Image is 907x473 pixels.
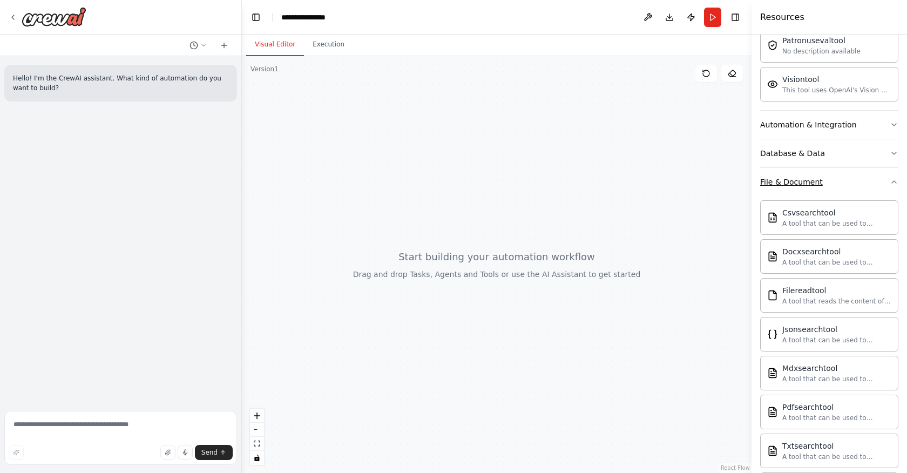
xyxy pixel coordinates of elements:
img: Csvsearchtool [767,212,778,223]
img: Patronusevaltool [767,40,778,51]
div: React Flow controls [250,409,264,465]
button: Start a new chat [215,39,233,52]
img: Txtsearchtool [767,445,778,456]
div: Jsonsearchtool [782,324,891,335]
img: Jsonsearchtool [767,329,778,340]
p: Hello! I'm the CrewAI assistant. What kind of automation do you want to build? [13,73,228,93]
img: Mdxsearchtool [767,368,778,379]
div: Visiontool [782,74,891,85]
button: Click to speak your automation idea [178,445,193,460]
button: Database & Data [760,139,898,167]
div: File & Document [760,177,823,187]
button: zoom out [250,423,264,437]
div: A tool that can be used to semantic search a query from a txt's content. [782,452,891,461]
img: Docxsearchtool [767,251,778,262]
div: Automation & Integration [760,119,857,130]
button: toggle interactivity [250,451,264,465]
div: A tool that can be used to semantic search a query from a MDX's content. [782,375,891,383]
div: A tool that can be used to semantic search a query from a PDF's content. [782,414,891,422]
button: Visual Editor [246,33,304,56]
div: A tool that can be used to semantic search a query from a CSV's content. [782,219,891,228]
button: zoom in [250,409,264,423]
button: File & Document [760,168,898,196]
button: Send [195,445,233,460]
div: A tool that can be used to semantic search a query from a DOCX's content. [782,258,891,267]
a: React Flow attribution [721,465,750,471]
div: This tool uses OpenAI's Vision API to describe the contents of an image. [782,86,891,94]
button: Execution [304,33,353,56]
button: Switch to previous chat [185,39,211,52]
button: fit view [250,437,264,451]
div: Database & Data [760,148,825,159]
img: Pdfsearchtool [767,407,778,417]
button: Improve this prompt [9,445,24,460]
div: Version 1 [251,65,279,73]
img: Filereadtool [767,290,778,301]
div: Docxsearchtool [782,246,891,257]
div: Txtsearchtool [782,441,891,451]
div: Csvsearchtool [782,207,891,218]
button: Hide left sidebar [248,10,263,25]
img: Visiontool [767,79,778,90]
nav: breadcrumb [281,12,337,23]
div: Pdfsearchtool [782,402,891,413]
div: A tool that reads the content of a file. To use this tool, provide a 'file_path' parameter with t... [782,297,891,306]
img: Logo [22,7,86,26]
button: Automation & Integration [760,111,898,139]
div: Patronusevaltool [782,35,861,46]
button: Upload files [160,445,175,460]
span: Send [201,448,218,457]
h4: Resources [760,11,804,24]
button: Hide right sidebar [728,10,743,25]
div: Mdxsearchtool [782,363,891,374]
div: Filereadtool [782,285,891,296]
div: A tool that can be used to semantic search a query from a JSON's content. [782,336,891,344]
div: No description available [782,47,861,56]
